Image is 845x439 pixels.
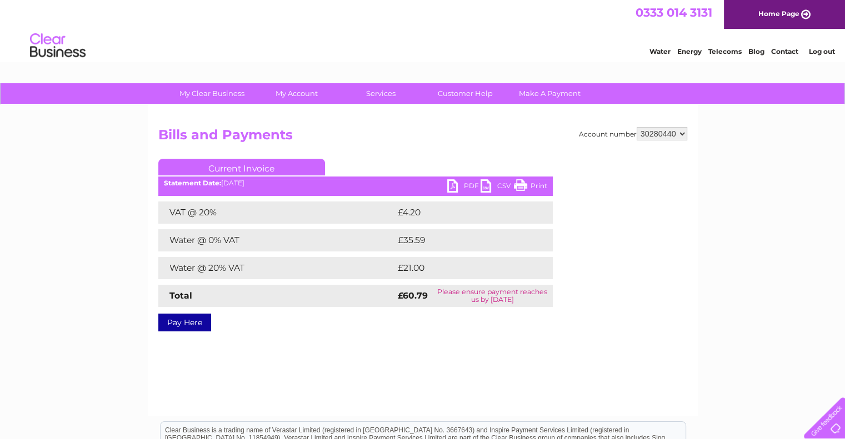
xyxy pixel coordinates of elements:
a: CSV [481,179,514,195]
img: logo.png [29,29,86,63]
a: Telecoms [708,47,742,55]
a: Blog [748,47,764,55]
a: Log out [808,47,834,55]
a: My Account [251,83,342,104]
a: Services [335,83,427,104]
strong: Total [169,290,192,301]
td: Please ensure payment reaches us by [DATE] [432,285,552,307]
a: Water [649,47,671,55]
td: £21.00 [395,257,529,279]
td: VAT @ 20% [158,201,395,224]
a: 0333 014 3131 [636,6,712,19]
div: [DATE] [158,179,553,187]
a: Make A Payment [504,83,596,104]
strong: £60.79 [398,290,428,301]
div: Clear Business is a trading name of Verastar Limited (registered in [GEOGRAPHIC_DATA] No. 3667643... [161,6,686,54]
td: £4.20 [395,201,527,224]
a: Customer Help [419,83,511,104]
a: Contact [771,47,798,55]
td: Water @ 20% VAT [158,257,395,279]
td: Water @ 0% VAT [158,229,395,251]
a: My Clear Business [166,83,258,104]
b: Statement Date: [164,179,221,187]
a: Current Invoice [158,159,325,175]
td: £35.59 [395,229,530,251]
a: Print [514,179,547,195]
a: Pay Here [158,314,211,331]
a: Energy [677,47,702,55]
a: PDF [447,179,481,195]
h2: Bills and Payments [158,127,687,148]
div: Account number [579,127,687,140]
